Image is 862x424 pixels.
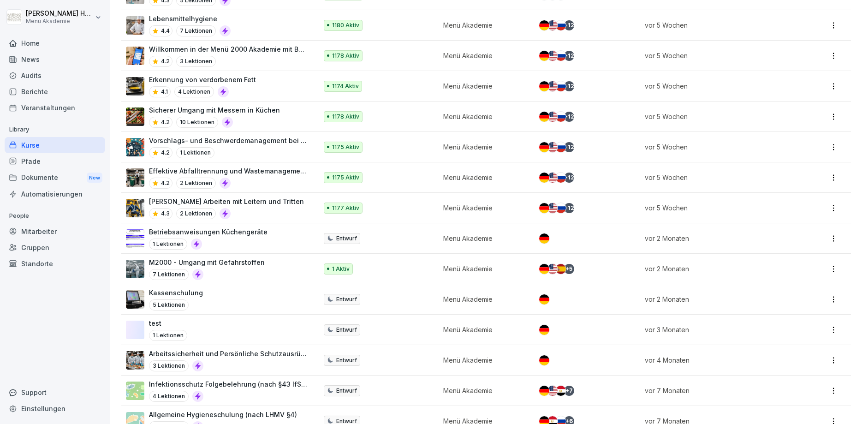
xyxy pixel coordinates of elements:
[336,326,357,334] p: Entwurf
[126,47,144,65] img: xh3bnih80d1pxcetv9zsuevg.png
[539,81,549,91] img: de.svg
[443,173,523,182] p: Menü Akademie
[5,137,105,153] div: Kurse
[443,142,523,152] p: Menü Akademie
[539,203,549,213] img: de.svg
[149,360,189,371] p: 3 Lektionen
[564,203,574,213] div: + 12
[443,51,523,60] p: Menü Akademie
[539,233,549,244] img: de.svg
[149,166,308,176] p: Effektive Abfalltrennung und Wastemanagement im Catering
[564,142,574,152] div: + 12
[126,107,144,126] img: bnqppd732b90oy0z41dk6kj2.png
[564,81,574,91] div: + 12
[5,84,105,100] a: Berichte
[645,233,787,243] p: vor 2 Monaten
[539,112,549,122] img: de.svg
[332,52,359,60] p: 1178 Aktiv
[5,67,105,84] div: Audits
[149,197,304,206] p: [PERSON_NAME] Arbeiten mit Leitern und Tritten
[547,81,558,91] img: us.svg
[539,294,549,305] img: de.svg
[547,173,558,183] img: us.svg
[149,391,189,402] p: 4 Lektionen
[126,138,144,156] img: m8bvy8z8kneahw7tpdkl7btm.png
[176,147,214,158] p: 1 Lektionen
[443,325,523,334] p: Menü Akademie
[176,56,216,67] p: 3 Lektionen
[126,77,144,96] img: vqex8dna0ap6n9z3xzcqrj3m.png
[149,379,308,389] p: Infektionsschutz Folgebelehrung (nach §43 IfSG)
[26,18,93,24] p: Menü Akademie
[126,199,144,217] img: v7bxruicv7vvt4ltkcopmkzf.png
[556,20,566,30] img: ru.svg
[149,75,256,84] p: Erkennung von verdorbenem Fett
[556,81,566,91] img: ru.svg
[5,400,105,417] a: Einstellungen
[443,294,523,304] p: Menü Akademie
[332,173,359,182] p: 1175 Aktiv
[443,203,523,213] p: Menü Akademie
[332,113,359,121] p: 1178 Aktiv
[547,142,558,152] img: us.svg
[5,384,105,400] div: Support
[645,81,787,91] p: vor 5 Wochen
[547,386,558,396] img: us.svg
[5,51,105,67] a: News
[149,318,187,328] p: test
[149,44,308,54] p: Willkommen in der Menü 2000 Akademie mit Bounti!
[5,153,105,169] a: Pfade
[149,239,187,250] p: 1 Lektionen
[176,25,216,36] p: 7 Lektionen
[149,288,203,298] p: Kassenschulung
[332,21,359,30] p: 1180 Aktiv
[126,382,144,400] img: tgff07aey9ahi6f4hltuk21p.png
[126,290,144,309] img: xqyhcpuxuopos4jybcvxbx5j.png
[5,169,105,186] a: DokumenteNew
[336,387,357,395] p: Entwurf
[161,88,168,96] p: 4.1
[5,223,105,239] a: Mitarbeiter
[5,35,105,51] div: Home
[564,386,574,396] div: + 7
[564,264,574,274] div: + 5
[556,173,566,183] img: ru.svg
[5,256,105,272] div: Standorte
[176,117,218,128] p: 10 Lektionen
[5,100,105,116] a: Veranstaltungen
[149,257,265,267] p: M2000 - Umgang mit Gefahrstoffen
[161,179,170,187] p: 4.2
[149,330,187,341] p: 1 Lektionen
[645,294,787,304] p: vor 2 Monaten
[547,203,558,213] img: us.svg
[645,325,787,334] p: vor 3 Monaten
[176,178,216,189] p: 2 Lektionen
[161,149,170,157] p: 4.2
[443,264,523,274] p: Menü Akademie
[5,169,105,186] div: Dokumente
[539,386,549,396] img: de.svg
[539,355,549,365] img: de.svg
[5,186,105,202] a: Automatisierungen
[149,136,308,145] p: Vorschlags- und Beschwerdemanagement bei Menü 2000
[149,410,297,419] p: Allgemeine Hygieneschulung (nach LHMV §4)
[645,142,787,152] p: vor 5 Wochen
[149,299,189,311] p: 5 Lektionen
[645,355,787,365] p: vor 4 Monaten
[645,203,787,213] p: vor 5 Wochen
[547,51,558,61] img: us.svg
[539,51,549,61] img: de.svg
[336,234,357,243] p: Entwurf
[126,168,144,187] img: he669w9sgyb8g06jkdrmvx6u.png
[87,173,102,183] div: New
[645,173,787,182] p: vor 5 Wochen
[443,81,523,91] p: Menü Akademie
[149,269,189,280] p: 7 Lektionen
[5,239,105,256] div: Gruppen
[332,82,359,90] p: 1174 Aktiv
[645,264,787,274] p: vor 2 Monaten
[556,51,566,61] img: ru.svg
